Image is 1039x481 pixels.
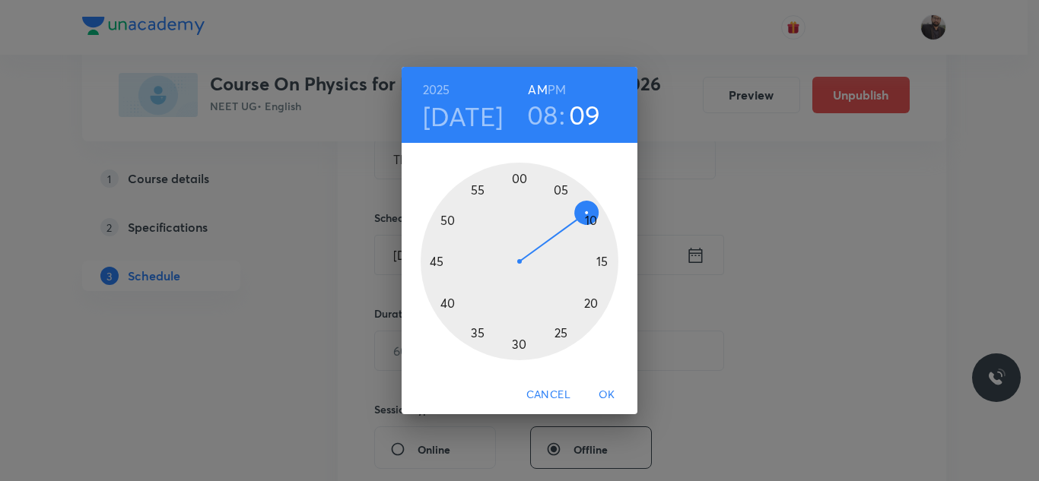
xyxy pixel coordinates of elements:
button: 2025 [423,79,450,100]
button: 09 [569,99,601,131]
button: AM [528,79,547,100]
button: [DATE] [423,100,504,132]
button: PM [548,79,566,100]
button: 08 [527,99,558,131]
h3: : [559,99,565,131]
span: OK [589,385,625,404]
button: Cancel [520,381,577,409]
button: OK [583,381,631,409]
span: Cancel [526,385,570,404]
